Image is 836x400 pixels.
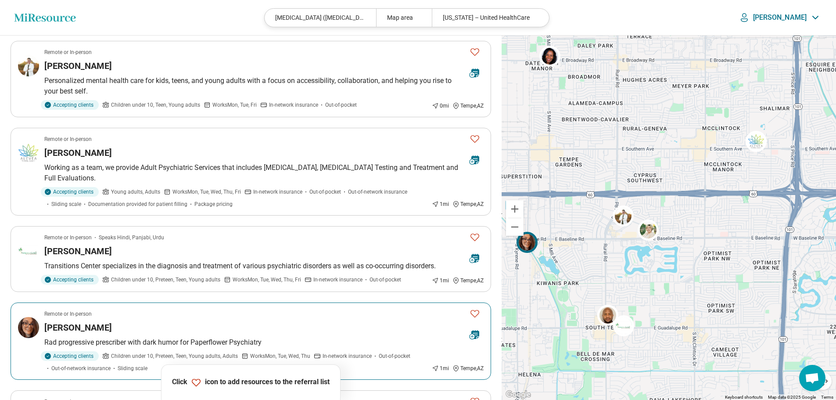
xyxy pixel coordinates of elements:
[452,277,484,285] div: Tempe , AZ
[44,162,484,184] p: Working as a team, we provide Adult Psychiatric Services that includes [MEDICAL_DATA], [MEDICAL_D...
[44,48,92,56] p: Remote or In-person
[466,43,484,61] button: Favorite
[194,200,233,208] span: Package pricing
[111,276,220,284] span: Children under 10, Preteen, Teen, Young adults
[466,305,484,323] button: Favorite
[432,364,449,372] div: 1 mi
[250,352,310,360] span: Works Mon, Tue, Wed, Thu
[506,200,524,218] button: Zoom in
[370,276,401,284] span: Out-of-pocket
[99,234,164,241] span: Speaks Hindi, Panjabi, Urdu
[44,147,112,159] h3: [PERSON_NAME]
[41,351,99,361] div: Accepting clients
[506,218,524,236] button: Zoom out
[51,364,111,372] span: Out-of-network insurance
[452,200,484,208] div: Tempe , AZ
[379,352,410,360] span: Out-of-pocket
[452,102,484,110] div: Tempe , AZ
[172,377,330,388] p: Click icon to add resources to the referral list
[768,395,816,400] span: Map data ©2025 Google
[111,352,238,360] span: Children under 10, Preteen, Teen, Young adults, Adults
[376,9,432,27] div: Map area
[44,261,484,271] p: Transitions Center specializes in the diagnosis and treatment of various psychiatric disorders as...
[172,188,241,196] span: Works Mon, Tue, Wed, Thu, Fri
[44,60,112,72] h3: [PERSON_NAME]
[313,276,362,284] span: In-network insurance
[51,200,81,208] span: Sliding scale
[233,276,301,284] span: Works Mon, Tue, Wed, Thu, Fri
[432,9,543,27] div: [US_STATE] – United HealthCare
[41,100,99,110] div: Accepting clients
[111,188,160,196] span: Young adults, Adults
[44,321,112,334] h3: [PERSON_NAME]
[821,395,833,400] a: Terms (opens in new tab)
[432,102,449,110] div: 0 mi
[799,365,825,391] div: Open chat
[44,76,484,97] p: Personalized mental health care for kids, teens, and young adults with a focus on accessibility, ...
[269,101,318,109] span: In-network insurance
[432,200,449,208] div: 1 mi
[44,310,92,318] p: Remote or In-person
[325,101,357,109] span: Out-of-pocket
[348,188,407,196] span: Out-of-network insurance
[111,101,200,109] span: Children under 10, Teen, Young adults
[41,187,99,197] div: Accepting clients
[44,234,92,241] p: Remote or In-person
[753,13,807,22] p: [PERSON_NAME]
[41,275,99,285] div: Accepting clients
[432,277,449,285] div: 1 mi
[253,188,302,196] span: In-network insurance
[466,228,484,246] button: Favorite
[309,188,341,196] span: Out-of-pocket
[212,101,257,109] span: Works Mon, Tue, Fri
[323,352,372,360] span: In-network insurance
[118,364,147,372] span: Sliding scale
[44,337,484,348] p: Rad progressive prescriber with dark humor for Paperflower Psychiatry
[44,135,92,143] p: Remote or In-person
[88,200,187,208] span: Documentation provided for patient filling
[466,130,484,148] button: Favorite
[452,364,484,372] div: Tempe , AZ
[44,245,112,257] h3: [PERSON_NAME]
[265,9,376,27] div: [MEDICAL_DATA] ([MEDICAL_DATA]), [MEDICAL_DATA], Psychiatric Nurse Practitioner, [MEDICAL_DATA]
